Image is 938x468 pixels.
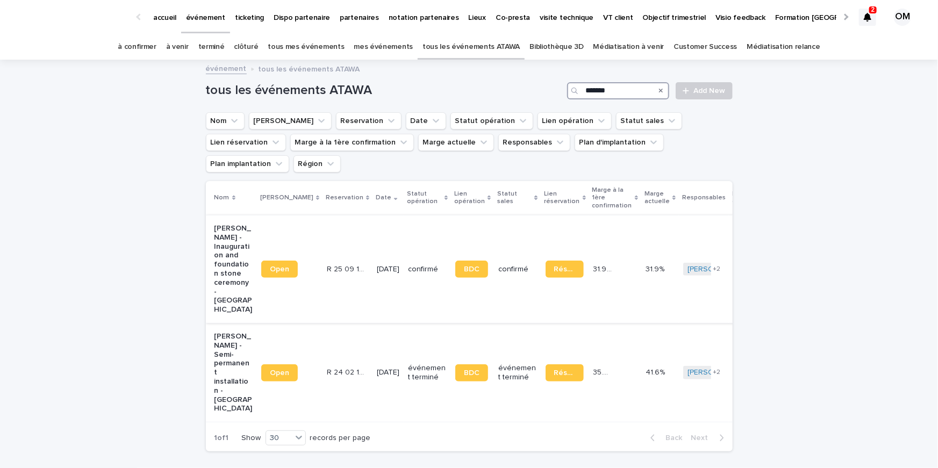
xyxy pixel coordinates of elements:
[266,433,292,444] div: 30
[593,34,664,60] a: Médiatisation à venir
[234,34,258,60] a: clôturé
[894,9,911,26] div: OM
[206,215,898,323] tr: [PERSON_NAME] - Inauguration and foundation stone ceremony - [GEOGRAPHIC_DATA]OpenR 25 09 1652R 2...
[118,34,156,60] a: à confirmer
[691,434,715,442] span: Next
[538,112,612,129] button: Lien opération
[450,112,533,129] button: Statut opération
[498,265,536,274] p: confirmé
[616,112,682,129] button: Statut sales
[268,34,344,60] a: tous mes événements
[242,434,261,443] p: Show
[22,6,126,28] img: Ls34BcGeRexTGTNfXpUC
[270,369,289,377] span: Open
[694,87,726,95] span: Add New
[593,263,615,274] p: 31.9 %
[377,368,399,377] p: [DATE]
[498,364,536,382] p: événement terminé
[206,112,245,129] button: Nom
[198,34,225,60] a: terminé
[554,369,575,377] span: Réservation
[567,82,669,99] input: Search
[713,369,721,376] span: + 2
[261,364,298,381] a: Open
[260,192,313,204] p: [PERSON_NAME]
[592,184,632,212] p: Marge à la 1ère confirmation
[354,34,413,60] a: mes événements
[688,265,746,274] a: [PERSON_NAME]
[497,188,532,208] p: Statut sales
[498,134,570,151] button: Responsables
[646,366,667,377] p: 41.6%
[407,188,441,208] p: Statut opération
[642,433,687,443] button: Back
[310,434,371,443] p: records per page
[732,188,777,208] p: Plan d'implantation
[545,188,580,208] p: Lien réservation
[464,369,479,377] span: BDC
[261,261,298,278] a: Open
[293,155,341,172] button: Région
[454,188,485,208] p: Lien opération
[259,62,360,74] p: tous les événements ATAWA
[674,34,737,60] a: Customer Success
[406,112,446,129] button: Date
[688,368,746,377] a: [PERSON_NAME]
[327,366,367,377] p: R 24 02 119
[593,366,615,377] p: 35.6 %
[660,434,683,442] span: Back
[206,134,286,151] button: Lien réservation
[682,192,726,204] p: Responsables
[423,34,520,60] a: tous les événements ATAWA
[290,134,414,151] button: Marge à la 1ère confirmation
[871,6,875,13] p: 2
[214,192,230,204] p: Nom
[326,192,363,204] p: Reservation
[206,425,238,451] p: 1 of 1
[747,34,820,60] a: Médiatisation relance
[336,112,402,129] button: Reservation
[377,265,399,274] p: [DATE]
[270,265,289,273] span: Open
[575,134,664,151] button: Plan d'implantation
[418,134,494,151] button: Marge actuelle
[206,323,898,422] tr: [PERSON_NAME] - Semi-permanent installation - [GEOGRAPHIC_DATA]OpenR 24 02 119R 24 02 119 [DATE]é...
[859,9,876,26] div: 2
[206,62,247,74] a: événement
[546,261,584,278] a: Réservation
[546,364,584,381] a: Réservation
[713,266,721,272] span: + 2
[249,112,332,129] button: Lien Stacker
[464,265,479,273] span: BDC
[408,364,446,382] p: événement terminé
[166,34,189,60] a: à venir
[206,155,289,172] button: Plan implantation
[676,82,732,99] a: Add New
[206,83,563,98] h1: tous les événements ATAWA
[214,224,253,314] p: [PERSON_NAME] - Inauguration and foundation stone ceremony - [GEOGRAPHIC_DATA]
[645,188,670,208] p: Marge actuelle
[554,265,575,273] span: Réservation
[646,263,667,274] p: 31.9%
[327,263,367,274] p: R 25 09 1652
[455,261,488,278] a: BDC
[529,34,583,60] a: Bibliothèque 3D
[687,433,733,443] button: Next
[455,364,488,381] a: BDC
[408,265,446,274] p: confirmé
[376,192,391,204] p: Date
[214,332,253,413] p: [PERSON_NAME] - Semi-permanent installation - [GEOGRAPHIC_DATA]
